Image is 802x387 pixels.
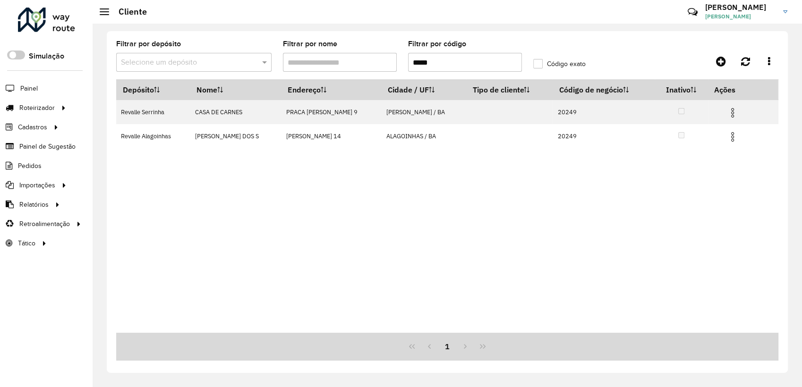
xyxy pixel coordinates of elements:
th: Endereço [281,80,382,100]
label: Filtrar por depósito [116,38,181,50]
td: PRACA [PERSON_NAME] 9 [281,100,382,124]
span: Pedidos [18,161,42,171]
td: ALAGOINHAS / BA [382,124,466,148]
span: Relatórios [19,200,49,210]
span: Tático [18,238,35,248]
span: Painel de Sugestão [19,142,76,151]
label: Código exato [533,59,586,69]
td: CASA DE CARNES [190,100,281,124]
th: Ações [708,80,765,100]
span: [PERSON_NAME] [705,12,776,21]
th: Nome [190,80,281,100]
th: Código de negócio [553,80,655,100]
th: Depósito [116,80,190,100]
span: Painel [20,84,38,93]
td: [PERSON_NAME] 14 [281,124,382,148]
td: Revalle Serrinha [116,100,190,124]
td: Revalle Alagoinhas [116,124,190,148]
td: [PERSON_NAME] / BA [382,100,466,124]
a: Contato Rápido [683,2,703,22]
span: Retroalimentação [19,219,70,229]
label: Filtrar por nome [283,38,337,50]
label: Filtrar por código [408,38,466,50]
h2: Cliente [109,7,147,17]
span: Cadastros [18,122,47,132]
button: 1 [438,337,456,355]
label: Simulação [29,50,64,62]
td: 20249 [553,124,655,148]
td: 20249 [553,100,655,124]
span: Roteirizador [19,103,55,113]
td: [PERSON_NAME] DOS S [190,124,281,148]
th: Inativo [655,80,708,100]
th: Cidade / UF [382,80,466,100]
h3: [PERSON_NAME] [705,3,776,12]
th: Tipo de cliente [466,80,553,100]
span: Importações [19,180,55,190]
